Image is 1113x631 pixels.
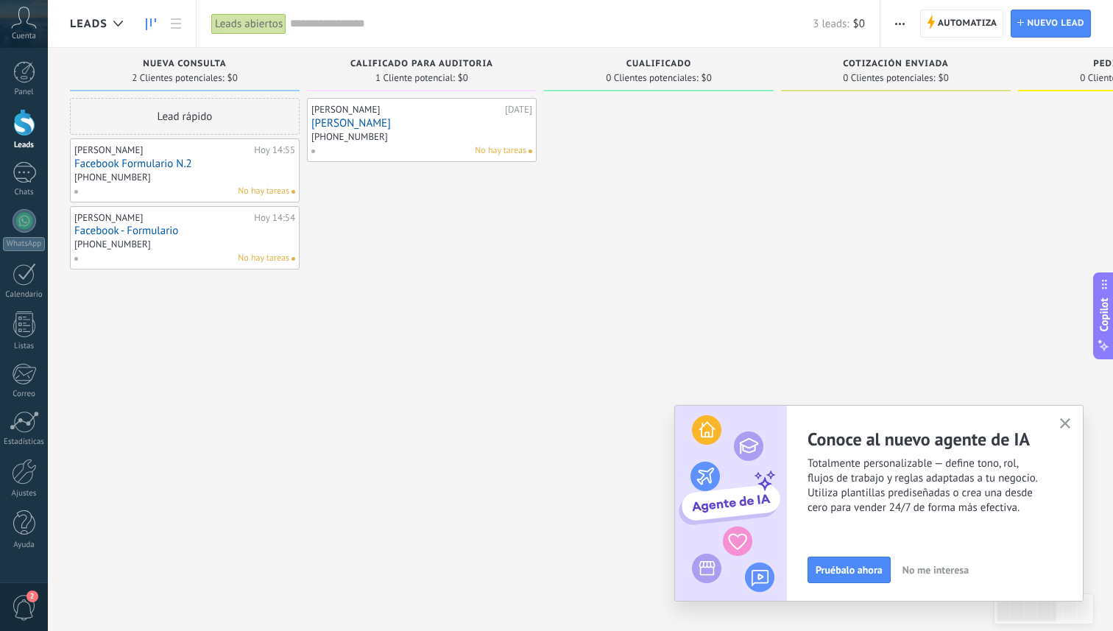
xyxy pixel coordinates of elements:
div: Calificado para auditoria [314,59,529,71]
span: Copilot [1097,297,1112,331]
div: [DATE] [505,104,532,116]
div: [PHONE_NUMBER] [311,130,388,143]
span: 3 leads: [813,17,849,31]
span: Pruébalo ahora [816,565,883,575]
span: $0 [702,74,712,82]
a: Facebook Formulario N.2 [74,158,295,170]
div: Lead rápido [70,98,300,135]
span: $0 [458,74,468,82]
div: Ajustes [3,489,46,498]
span: No hay nada asignado [291,190,295,194]
button: No me interesa [896,559,975,581]
div: [PERSON_NAME] [74,144,250,156]
div: WhatsApp [3,237,45,251]
span: No hay nada asignado [291,257,295,261]
div: Estadísticas [3,437,46,447]
button: Más [889,10,911,38]
span: No me interesa [902,565,969,575]
h2: Conoce al nuevo agente de IA [808,428,1083,451]
div: [PHONE_NUMBER] [74,238,151,250]
span: No hay tareas [238,252,289,265]
span: No hay tareas [475,144,526,158]
a: Lista [163,10,188,38]
span: $0 [939,74,949,82]
div: Calendario [3,290,46,300]
span: No hay nada asignado [529,149,532,153]
div: Leads abiertos [211,13,286,35]
a: Automatiza [920,10,1004,38]
div: Cualificado [551,59,766,71]
span: 2 Clientes potenciales: [132,74,224,82]
span: Automatiza [938,10,997,37]
div: [PERSON_NAME] [311,104,501,116]
span: Calificado para auditoria [350,59,493,69]
div: [PHONE_NUMBER] [74,171,151,183]
div: Correo [3,389,46,399]
span: $0 [853,17,865,31]
div: Listas [3,342,46,351]
span: $0 [227,74,238,82]
span: Totalmente personalizable — define tono, rol, flujos de trabajo y reglas adaptadas a tu negocio. ... [808,456,1083,515]
a: Nuevo lead [1011,10,1091,38]
div: Ayuda [3,540,46,550]
button: Pruébalo ahora [808,557,891,583]
div: Panel [3,88,46,97]
div: Nueva consulta [77,59,292,71]
span: No hay tareas [238,185,289,198]
span: 1 Cliente potencial: [375,74,455,82]
span: Cotización enviada [843,59,949,69]
a: Facebook - Formulario [74,225,295,237]
div: Cotización enviada [788,59,1003,71]
span: Cuenta [12,32,36,41]
div: Hoy 14:55 [254,144,295,156]
a: [PERSON_NAME] [311,117,532,130]
div: Chats [3,188,46,197]
span: Leads [70,17,107,31]
span: 0 Clientes potenciales: [606,74,698,82]
div: Leads [3,141,46,150]
span: 2 [26,591,38,602]
span: Nueva consulta [143,59,226,69]
span: Nuevo lead [1027,10,1084,37]
span: 0 Clientes potenciales: [843,74,935,82]
span: Cualificado [626,59,692,69]
img: ai_agent_activation_popup_ES.png [675,406,787,601]
div: Hoy 14:54 [254,212,295,224]
div: [PERSON_NAME] [74,212,250,224]
a: Leads [138,10,163,38]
